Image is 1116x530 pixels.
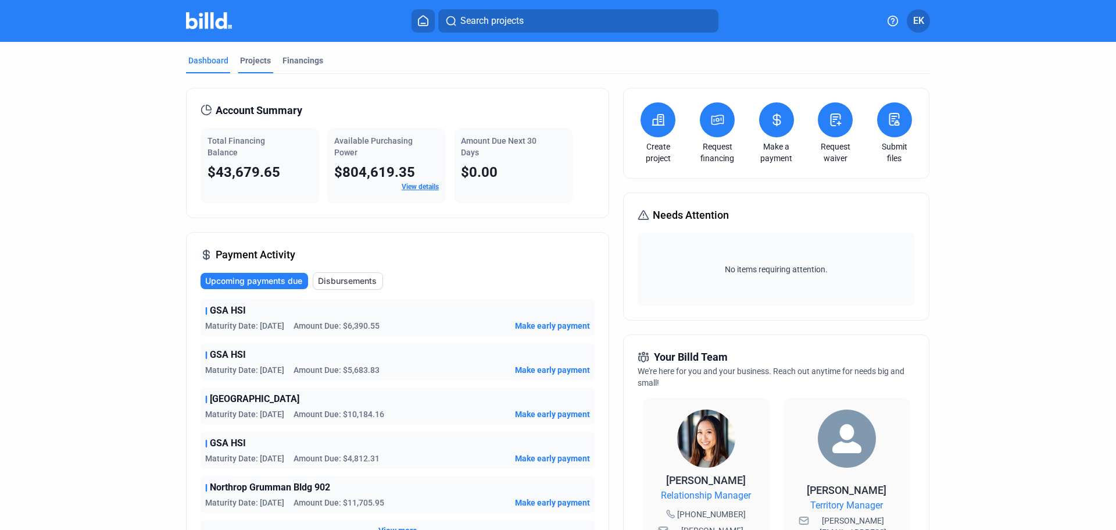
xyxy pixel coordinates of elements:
button: Make early payment [515,408,590,420]
button: EK [907,9,930,33]
div: Dashboard [188,55,228,66]
button: Make early payment [515,320,590,332]
span: Your Billd Team [654,349,728,365]
span: Disbursements [318,275,377,287]
button: Make early payment [515,497,590,508]
span: Northrop Grumman Bldg 902 [210,481,330,495]
span: [PERSON_NAME] [807,484,886,496]
span: Amount Due: $5,683.83 [294,364,380,376]
button: Make early payment [515,364,590,376]
span: Maturity Date: [DATE] [205,408,284,420]
a: Submit files [874,141,915,164]
span: Available Purchasing Power [334,136,413,157]
a: Request financing [697,141,738,164]
span: Search projects [460,14,524,28]
button: Disbursements [313,272,383,290]
span: Amount Due: $4,812.31 [294,453,380,464]
span: Amount Due: $6,390.55 [294,320,380,332]
span: Amount Due: $11,705.95 [294,497,384,508]
img: Billd Company Logo [186,12,232,29]
span: Maturity Date: [DATE] [205,320,284,332]
span: [PERSON_NAME] [666,474,746,486]
span: GSA HSI [210,304,246,318]
span: GSA HSI [210,436,246,450]
span: Maturity Date: [DATE] [205,453,284,464]
a: Create project [638,141,678,164]
span: Account Summary [216,102,302,119]
div: Financings [282,55,323,66]
span: EK [913,14,924,28]
span: GSA HSI [210,348,246,362]
span: Maturity Date: [DATE] [205,497,284,508]
a: Request waiver [815,141,856,164]
button: Search projects [438,9,718,33]
span: Upcoming payments due [205,275,302,287]
a: Make a payment [756,141,797,164]
span: Payment Activity [216,247,295,263]
button: Make early payment [515,453,590,464]
span: $0.00 [461,164,498,180]
img: Relationship Manager [677,410,735,468]
span: Maturity Date: [DATE] [205,364,284,376]
span: Amount Due Next 30 Days [461,136,536,157]
span: Total Financing Balance [208,136,265,157]
span: We're here for you and your business. Reach out anytime for needs big and small! [638,367,904,387]
span: $804,619.35 [334,164,415,180]
button: Upcoming payments due [201,273,308,289]
div: Projects [240,55,271,66]
span: [PHONE_NUMBER] [677,508,746,520]
span: No items requiring attention. [642,264,910,275]
span: Territory Manager [810,499,883,513]
span: Amount Due: $10,184.16 [294,408,384,420]
a: View details [402,183,439,191]
span: Needs Attention [653,207,729,223]
img: Territory Manager [818,410,876,468]
span: [GEOGRAPHIC_DATA] [210,392,299,406]
span: Relationship Manager [661,489,751,503]
span: $43,679.65 [208,164,280,180]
